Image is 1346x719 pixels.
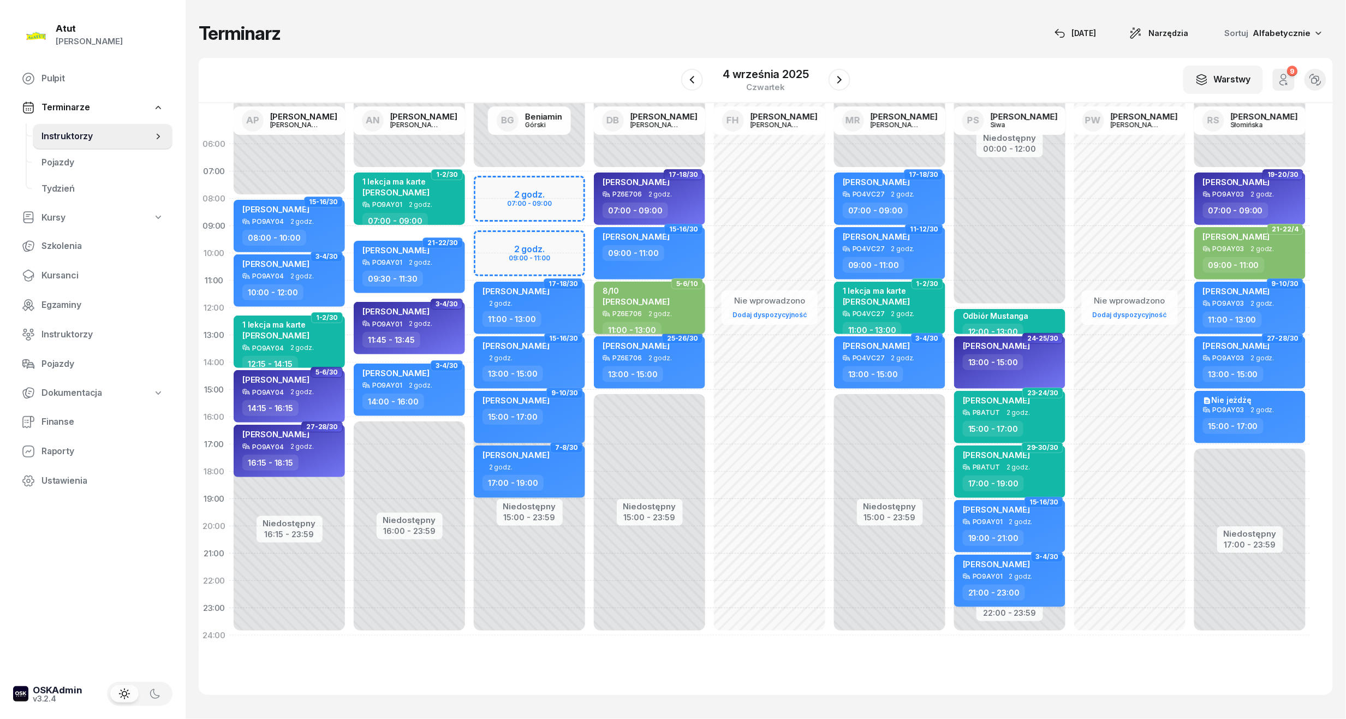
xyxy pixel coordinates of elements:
div: 11:00 - 13:00 [483,311,541,327]
span: 2 godz. [648,310,672,318]
span: 2 godz. [489,464,513,471]
div: [PERSON_NAME] [56,34,123,49]
span: 2 godz. [290,388,314,396]
div: 1 lekcja ma karte [843,286,910,295]
span: 2 godz. [290,272,314,280]
span: [PERSON_NAME] [1203,177,1270,187]
div: Nie jeżdżę [1203,395,1252,405]
span: 15-16/30 [669,228,698,230]
button: Sortuj Alfabetycznie [1212,22,1333,45]
span: 15-16/30 [549,337,578,340]
span: 19-20/30 [1267,174,1299,176]
a: Egzaminy [13,292,172,318]
span: 5-6/10 [676,283,698,285]
div: PO9AY04 [252,218,284,225]
span: 21-22/30 [427,242,458,244]
span: [PERSON_NAME] [1203,286,1270,296]
span: 3-4/30 [916,337,938,340]
div: 13:00 [199,322,229,349]
div: 13:00 - 15:00 [963,354,1023,370]
span: 17-18/30 [909,174,938,176]
div: 1 lekcja ma karte [362,177,430,186]
div: Górski [525,121,562,128]
div: PO9AY01 [372,259,402,266]
span: AP [246,116,259,125]
span: 2 godz. [409,382,432,389]
span: AN [366,116,380,125]
div: Nie wprowadzono [1088,294,1171,308]
div: 14:15 - 16:15 [242,400,299,416]
div: 21:00 - 23:00 [963,585,1025,601]
span: 2 godz. [1009,518,1033,526]
span: [PERSON_NAME] [603,341,670,351]
div: PO4VC27 [853,191,885,198]
span: Kursanci [41,269,164,283]
span: [PERSON_NAME] [603,231,670,242]
span: 2 godz. [1006,464,1030,471]
span: 9-10/30 [551,392,578,394]
div: PZ6E706 [612,354,642,361]
span: [PERSON_NAME] [843,296,910,307]
span: 2 godz. [290,443,314,450]
span: 2 godz. [489,300,513,307]
div: 21:00 [199,540,229,567]
span: Kursy [41,211,65,225]
a: AP[PERSON_NAME][PERSON_NAME] [233,106,346,135]
span: [PERSON_NAME] [603,177,670,187]
button: Niedostępny15:00 - 23:59 [863,500,916,524]
div: PO9AY04 [252,389,284,396]
div: 09:00 - 11:00 [603,245,664,261]
a: FH[PERSON_NAME][PERSON_NAME] [713,106,826,135]
div: [PERSON_NAME] [751,121,803,128]
div: 15:00 - 23:59 [863,510,916,522]
div: 1 lekcja ma karte [242,320,309,329]
span: 2 godz. [1251,245,1274,253]
div: 4 września 2025 [723,69,809,80]
div: PO9AY01 [973,518,1003,525]
div: OSKAdmin [33,686,82,695]
span: Raporty [41,444,164,459]
div: PO4VC27 [853,310,885,317]
div: 19:00 [199,485,229,513]
span: 9-10/30 [1272,283,1299,285]
span: Finanse [41,415,164,429]
div: PO9AY04 [252,344,284,352]
span: FH [726,116,739,125]
span: [PERSON_NAME] [963,341,1030,351]
div: PZ6E706 [612,191,642,198]
div: 18:00 [199,458,229,485]
div: 11:00 [199,267,229,294]
span: 29-30/30 [1027,447,1058,449]
div: 13:00 - 15:00 [1203,366,1264,382]
span: [PERSON_NAME] [242,330,309,341]
div: 17:00 - 19:00 [963,476,1024,491]
span: [PERSON_NAME] [483,450,550,460]
span: [PERSON_NAME] [242,204,309,215]
div: PO9AY01 [973,573,1003,580]
div: 22:00 [199,567,229,595]
a: Pojazdy [33,150,172,176]
span: Egzaminy [41,298,164,312]
div: 8/10 [603,286,670,295]
div: PZ6E706 [612,310,642,317]
div: [PERSON_NAME] [630,121,683,128]
a: PW[PERSON_NAME][PERSON_NAME] [1074,106,1187,135]
span: 2 godz. [409,320,432,328]
button: Niedostępny16:00 - 23:59 [383,514,436,538]
span: 2 godz. [489,354,513,361]
span: Dokumentacja [41,386,102,400]
span: Sortuj [1225,26,1251,40]
a: Finanse [13,409,172,435]
div: PO4VC27 [853,245,885,252]
div: 07:00 - 09:00 [603,203,668,218]
div: 12:00 [199,294,229,322]
div: 19:00 - 21:00 [963,530,1024,546]
div: 15:00 - 17:00 [483,409,543,425]
div: Niedostępny [983,134,1037,142]
button: Nie wprowadzonoDodaj dyspozycyjność [728,292,811,324]
span: BG [501,116,514,125]
div: 16:00 - 23:59 [383,524,436,536]
span: Pulpit [41,72,164,86]
span: MR [845,116,860,125]
div: 15:00 - 23:59 [623,510,676,522]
